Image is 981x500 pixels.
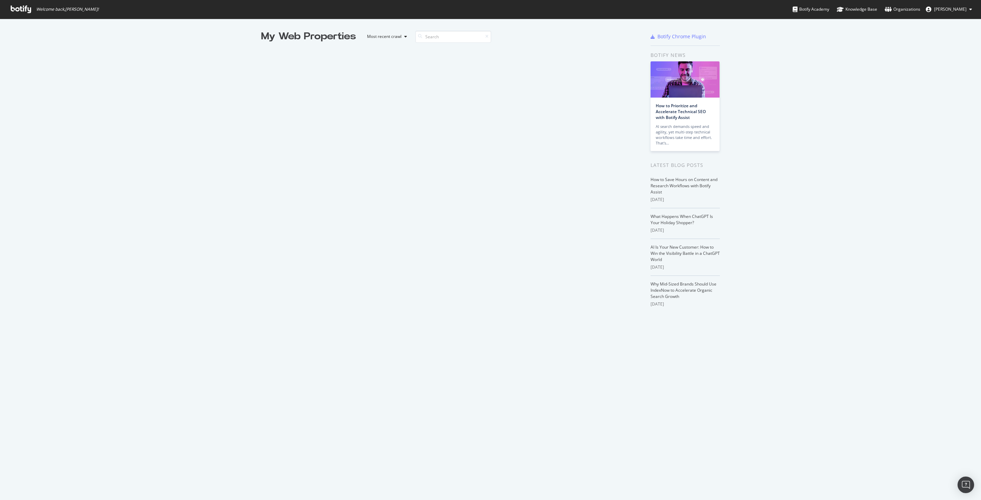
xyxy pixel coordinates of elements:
a: Why Mid-Sized Brands Should Use IndexNow to Accelerate Organic Search Growth [651,281,716,299]
div: My Web Properties [261,30,356,43]
div: [DATE] [651,264,720,270]
a: What Happens When ChatGPT Is Your Holiday Shopper? [651,213,713,226]
a: AI Is Your New Customer: How to Win the Visibility Battle in a ChatGPT World [651,244,720,262]
input: Search [415,31,491,43]
div: Organizations [885,6,920,13]
div: Knowledge Base [837,6,877,13]
a: Botify Chrome Plugin [651,33,706,40]
a: How to Save Hours on Content and Research Workflows with Botify Assist [651,177,717,195]
div: [DATE] [651,197,720,203]
div: Botify Academy [793,6,829,13]
div: [DATE] [651,301,720,307]
span: David Drey [934,6,967,12]
div: Latest Blog Posts [651,161,720,169]
div: AI search demands speed and agility, yet multi-step technical workflows take time and effort. Tha... [656,124,714,146]
div: Most recent crawl [367,34,402,39]
div: Botify Chrome Plugin [657,33,706,40]
button: [PERSON_NAME] [920,4,978,15]
img: How to Prioritize and Accelerate Technical SEO with Botify Assist [651,61,720,98]
span: Welcome back, [PERSON_NAME] ! [36,7,99,12]
div: [DATE] [651,227,720,233]
a: How to Prioritize and Accelerate Technical SEO with Botify Assist [656,103,706,120]
div: Botify news [651,51,720,59]
div: Open Intercom Messenger [958,477,974,493]
button: Most recent crawl [361,31,410,42]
